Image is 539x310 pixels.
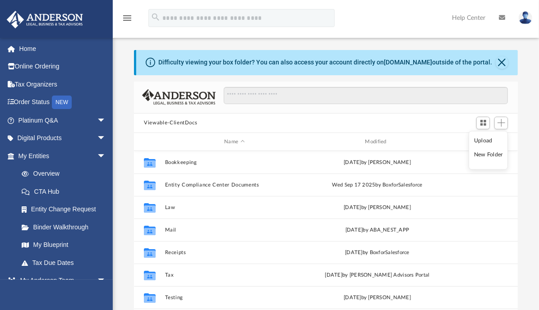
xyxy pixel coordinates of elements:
[13,254,120,272] a: Tax Due Dates
[6,40,120,58] a: Home
[13,165,120,183] a: Overview
[13,236,115,254] a: My Blueprint
[165,138,304,146] div: Name
[496,56,508,69] button: Close
[13,218,120,236] a: Binder Walkthrough
[476,117,490,129] button: Switch to Grid View
[165,250,304,255] button: Receipts
[6,129,120,147] a: Digital Productsarrow_drop_down
[308,159,447,167] div: [DATE] by [PERSON_NAME]
[6,111,120,129] a: Platinum Q&Aarrow_drop_down
[308,181,447,189] div: Wed Sep 17 2025 by BoxforSalesforce
[165,272,304,278] button: Tax
[97,147,115,165] span: arrow_drop_down
[6,75,120,93] a: Tax Organizers
[13,182,120,201] a: CTA Hub
[519,11,532,24] img: User Pic
[308,271,447,279] div: [DATE] by [PERSON_NAME] Advisors Portal
[474,136,503,146] li: Upload
[4,11,86,28] img: Anderson Advisors Platinum Portal
[122,13,133,23] i: menu
[451,138,514,146] div: id
[6,93,120,112] a: Order StatusNEW
[165,295,304,301] button: Testing
[6,58,120,76] a: Online Ordering
[224,87,508,104] input: Search files and folders
[469,131,508,170] ul: Add
[158,58,492,67] div: Difficulty viewing your box folder? You can also access your account directly on outside of the p...
[308,249,447,257] div: [DATE] by BoxforSalesforce
[138,138,161,146] div: id
[144,119,197,127] button: Viewable-ClientDocs
[308,204,447,212] div: [DATE] by [PERSON_NAME]
[384,59,432,66] a: [DOMAIN_NAME]
[6,272,115,290] a: My Anderson Teamarrow_drop_down
[494,117,508,129] button: Add
[308,138,447,146] div: Modified
[97,111,115,130] span: arrow_drop_down
[308,226,447,234] div: [DATE] by ABA_NEST_APP
[97,129,115,148] span: arrow_drop_down
[52,96,72,109] div: NEW
[6,147,120,165] a: My Entitiesarrow_drop_down
[151,12,161,22] i: search
[165,160,304,165] button: Bookkeeping
[165,182,304,188] button: Entity Compliance Center Documents
[165,205,304,210] button: Law
[308,294,447,302] div: [DATE] by [PERSON_NAME]
[474,150,503,160] li: New Folder
[122,17,133,23] a: menu
[165,227,304,233] button: Mail
[97,272,115,290] span: arrow_drop_down
[13,201,120,219] a: Entity Change Request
